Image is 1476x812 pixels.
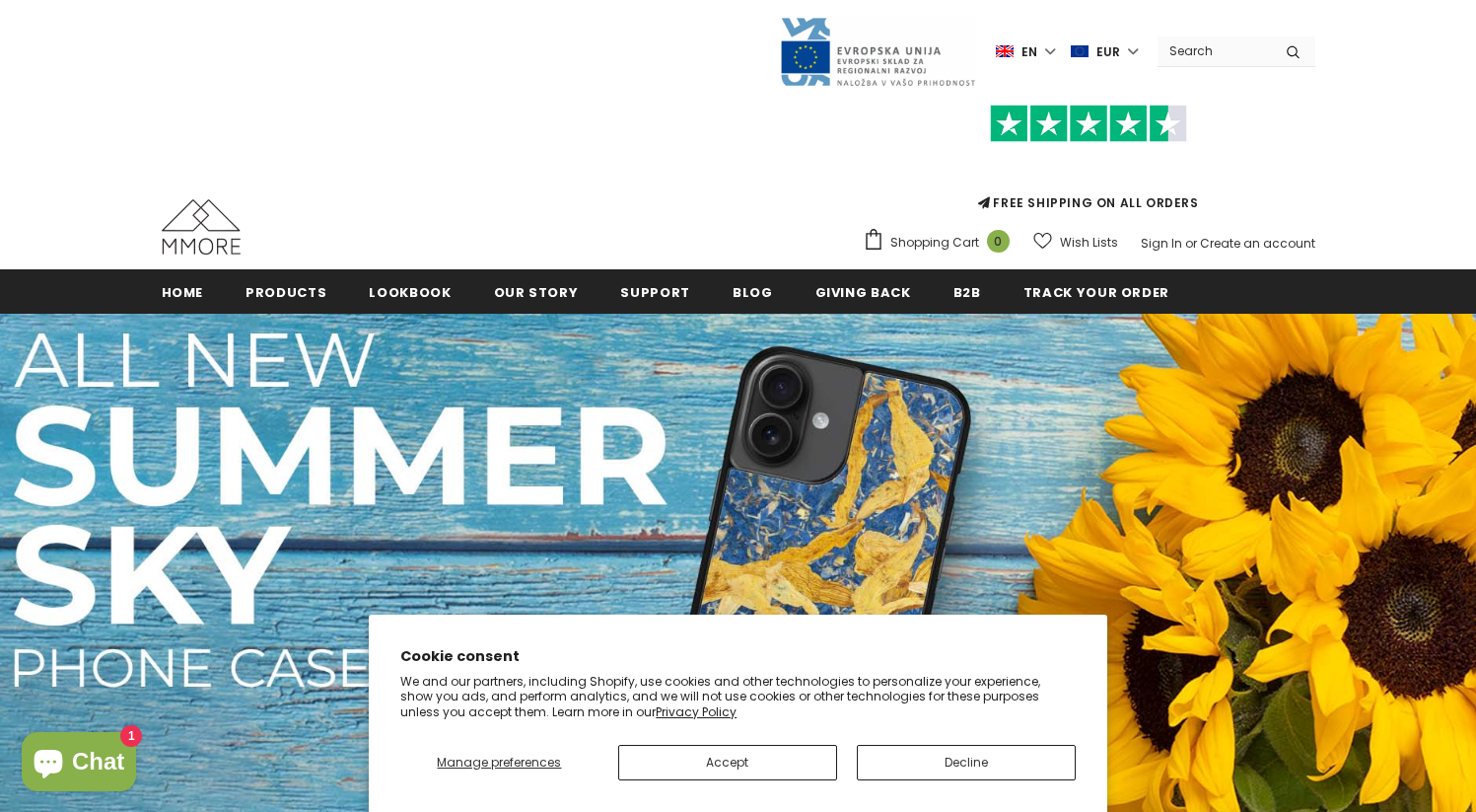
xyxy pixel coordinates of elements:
span: 0 [987,230,1010,253]
img: Trust Pilot Stars [990,105,1187,143]
a: B2B [953,269,981,314]
span: EUR [1096,42,1120,62]
span: Our Story [494,283,579,302]
h2: Cookie consent [400,646,1076,667]
p: We and our partners, including Shopify, use cookies and other technologies to personalize your ex... [400,674,1076,720]
span: en [1021,42,1037,62]
a: Javni Razpis [779,42,976,59]
button: Manage preferences [400,745,597,780]
a: Blog [733,269,773,314]
span: B2B [953,283,981,302]
span: Blog [733,283,773,302]
inbox-online-store-chat: Shopify online store chat [16,732,142,796]
img: MMORE Cases [162,199,241,255]
span: Wish Lists [1060,233,1118,253]
a: Track your order [1023,269,1169,314]
img: i-lang-1.png [996,43,1014,60]
iframe: Customer reviews powered by Trustpilot [863,142,1315,193]
span: Products [246,283,326,302]
button: Accept [618,745,837,780]
span: Home [162,283,204,302]
span: Track your order [1023,283,1169,302]
span: Shopping Cart [890,233,979,253]
input: Search Site [1158,37,1271,65]
a: Wish Lists [1033,225,1118,259]
span: FREE SHIPPING ON ALL ORDERS [863,113,1315,211]
span: support [620,283,690,302]
a: Privacy Policy [656,703,737,720]
a: support [620,269,690,314]
a: Products [246,269,326,314]
a: Create an account [1200,235,1315,252]
a: Lookbook [369,269,451,314]
span: Manage preferences [437,754,561,771]
img: Javni Razpis [779,16,976,88]
button: Decline [857,745,1076,780]
a: Giving back [815,269,911,314]
span: or [1185,235,1197,252]
span: Lookbook [369,283,451,302]
a: Shopping Cart 0 [863,228,1019,258]
a: Sign In [1141,235,1182,252]
a: Home [162,269,204,314]
a: Our Story [494,269,579,314]
span: Giving back [815,283,911,302]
